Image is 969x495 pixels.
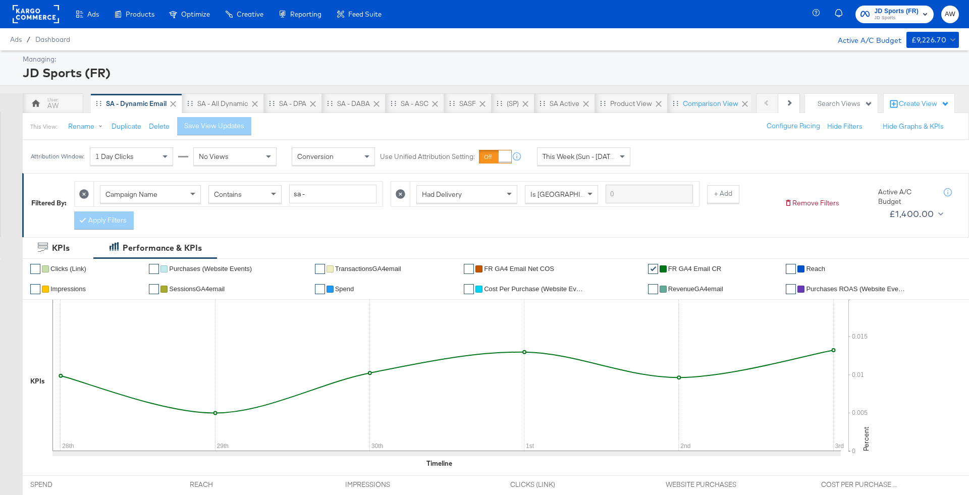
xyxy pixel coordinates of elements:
[327,100,333,106] div: Drag to reorder tab
[23,54,956,64] div: Managing:
[668,265,721,272] span: FR GA4 email CR
[380,152,475,161] label: Use Unified Attribution Setting:
[426,459,452,468] div: Timeline
[345,480,421,489] span: IMPRESSIONS
[889,206,934,222] div: £1,400.00
[878,187,934,206] div: Active A/C Budget
[806,265,825,272] span: Reach
[827,122,863,131] button: Hide Filters
[464,284,474,294] a: ✔
[648,284,658,294] a: ✔
[30,284,40,294] a: ✔
[862,427,871,451] text: Percent
[61,118,114,136] button: Rename
[484,265,554,272] span: FR GA4 email Net COS
[315,284,325,294] a: ✔
[190,480,265,489] span: REACH
[52,242,70,254] div: KPIs
[289,185,376,203] input: Enter a search term
[422,190,462,199] span: Had Delivery
[149,264,159,274] a: ✔
[30,376,45,386] div: KPIs
[31,198,67,208] div: Filtered By:
[214,190,242,199] span: Contains
[315,264,325,274] a: ✔
[875,6,919,17] span: JD Sports (FR)
[87,10,99,18] span: Ads
[610,99,652,108] div: Product View
[269,100,275,106] div: Drag to reorder tab
[806,285,907,293] span: Purchases ROAS (Website Events)
[23,64,956,81] div: JD Sports (FR)
[30,264,40,274] a: ✔
[50,285,86,293] span: Impressions
[648,264,658,274] a: ✔
[507,99,519,108] div: (SP)
[30,153,85,160] div: Attribution Window:
[510,480,586,489] span: CLICKS (LINK)
[540,100,545,106] div: Drag to reorder tab
[290,10,321,18] span: Reporting
[883,122,944,131] button: Hide Graphs & KPIs
[335,265,401,272] span: TransactionsGA4email
[606,185,693,203] input: Enter a search term
[786,264,796,274] a: ✔
[335,285,354,293] span: Spend
[237,10,263,18] span: Creative
[297,152,334,161] span: Conversion
[30,480,106,489] span: SPEND
[391,100,396,106] div: Drag to reorder tab
[668,285,723,293] span: RevenueGA4email
[169,285,225,293] span: SessionsGA4email
[348,10,382,18] span: Feed Suite
[279,99,306,108] div: SA - DPA
[484,285,585,293] span: Cost Per Purchase (Website Events)
[187,100,193,106] div: Drag to reorder tab
[459,99,476,108] div: SASF
[96,100,101,106] div: Drag to reorder tab
[50,265,86,272] span: Clicks (Link)
[181,10,210,18] span: Optimize
[149,284,159,294] a: ✔
[169,265,252,272] span: Purchases (Website Events)
[149,122,170,131] button: Delete
[497,100,502,106] div: Drag to reorder tab
[666,480,741,489] span: WEBSITE PURCHASES
[941,6,959,23] button: AW
[30,123,57,131] div: This View:
[683,99,738,108] div: Comparison View
[885,206,945,222] button: £1,400.00
[126,10,154,18] span: Products
[945,9,955,20] span: AW
[875,14,919,22] span: JD Sports
[784,198,839,208] button: Remove Filters
[550,99,579,108] div: SA Active
[760,117,827,135] button: Configure Pacing
[401,99,428,108] div: SA - ASC
[105,190,157,199] span: Campaign Name
[112,122,141,131] button: Duplicate
[911,34,947,46] div: £9,226.70
[543,152,618,161] span: This Week (Sun - [DATE])
[707,185,739,203] button: + Add
[906,32,959,48] button: £9,226.70
[827,32,901,47] div: Active A/C Budget
[855,6,934,23] button: JD Sports (FR)JD Sports
[818,99,873,108] div: Search Views
[123,242,202,254] div: Performance & KPIs
[899,99,949,109] div: Create View
[47,101,59,111] div: AW
[821,480,897,489] span: COST PER PURCHASE (WEBSITE EVENTS)
[10,35,22,43] span: Ads
[199,152,229,161] span: No Views
[600,100,606,106] div: Drag to reorder tab
[786,284,796,294] a: ✔
[95,152,134,161] span: 1 Day Clicks
[673,100,678,106] div: Drag to reorder tab
[530,190,608,199] span: Is [GEOGRAPHIC_DATA]
[337,99,370,108] div: SA - DABA
[449,100,455,106] div: Drag to reorder tab
[197,99,248,108] div: SA - All Dynamic
[35,35,70,43] a: Dashboard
